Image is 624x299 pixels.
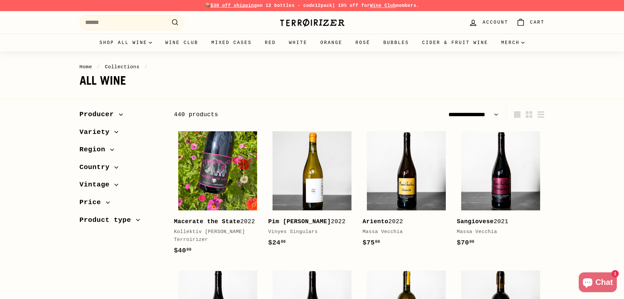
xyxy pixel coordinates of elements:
[80,160,163,178] button: Country
[80,63,545,71] nav: breadcrumbs
[512,13,549,32] a: Cart
[370,3,396,8] a: Wine Club
[363,228,444,236] div: Massa Vecchia
[268,228,350,236] div: Vinyes Singulars
[80,64,92,70] a: Home
[375,240,380,244] sup: 00
[268,218,331,225] b: Pim [PERSON_NAME]
[268,127,356,255] a: Pim [PERSON_NAME]2022Vinyes Singulars
[80,195,163,213] button: Price
[174,217,255,226] div: 2022
[482,19,508,26] span: Account
[95,64,102,70] span: /
[465,13,512,32] a: Account
[457,239,475,246] span: $70
[174,228,255,244] div: Kollektiv [PERSON_NAME] Terroirizer
[268,239,286,246] span: $24
[363,127,450,255] a: Ariento2022Massa Vecchia
[416,34,495,52] a: Cider & Fruit Wine
[174,110,359,119] div: 440 products
[80,109,119,120] span: Producer
[495,34,531,52] summary: Merch
[80,213,163,231] button: Product type
[268,217,350,226] div: 2022
[363,217,444,226] div: 2022
[174,218,240,225] b: Macerate the State
[363,218,388,225] b: Ariento
[174,247,192,254] span: $40
[314,34,349,52] a: Orange
[205,34,258,52] a: Mixed Cases
[80,125,163,143] button: Variety
[457,217,538,226] div: 2021
[530,19,545,26] span: Cart
[159,34,205,52] a: Wine Club
[80,127,115,138] span: Variety
[186,247,191,252] sup: 00
[211,3,257,8] span: $30 off shipping
[80,178,163,195] button: Vintage
[457,218,494,225] b: Sangiovese
[80,107,163,125] button: Producer
[80,197,106,208] span: Price
[80,2,545,9] p: 📦 on 12 bottles - code | 10% off for members.
[80,215,136,226] span: Product type
[93,34,159,52] summary: Shop all wine
[80,179,115,190] span: Vintage
[105,64,140,70] a: Collections
[143,64,149,70] span: /
[174,127,262,263] a: Macerate the State2022Kollektiv [PERSON_NAME] Terroirizer
[282,34,314,52] a: White
[281,240,286,244] sup: 00
[315,3,332,8] strong: 12pack
[80,142,163,160] button: Region
[457,127,545,255] a: Sangiovese2021Massa Vecchia
[457,228,538,236] div: Massa Vecchia
[577,272,619,294] inbox-online-store-chat: Shopify online store chat
[349,34,377,52] a: Rosé
[258,34,282,52] a: Red
[80,74,545,87] h1: All wine
[363,239,380,246] span: $75
[377,34,415,52] a: Bubbles
[66,34,558,52] div: Primary
[80,144,110,155] span: Region
[469,240,474,244] sup: 00
[80,162,115,173] span: Country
